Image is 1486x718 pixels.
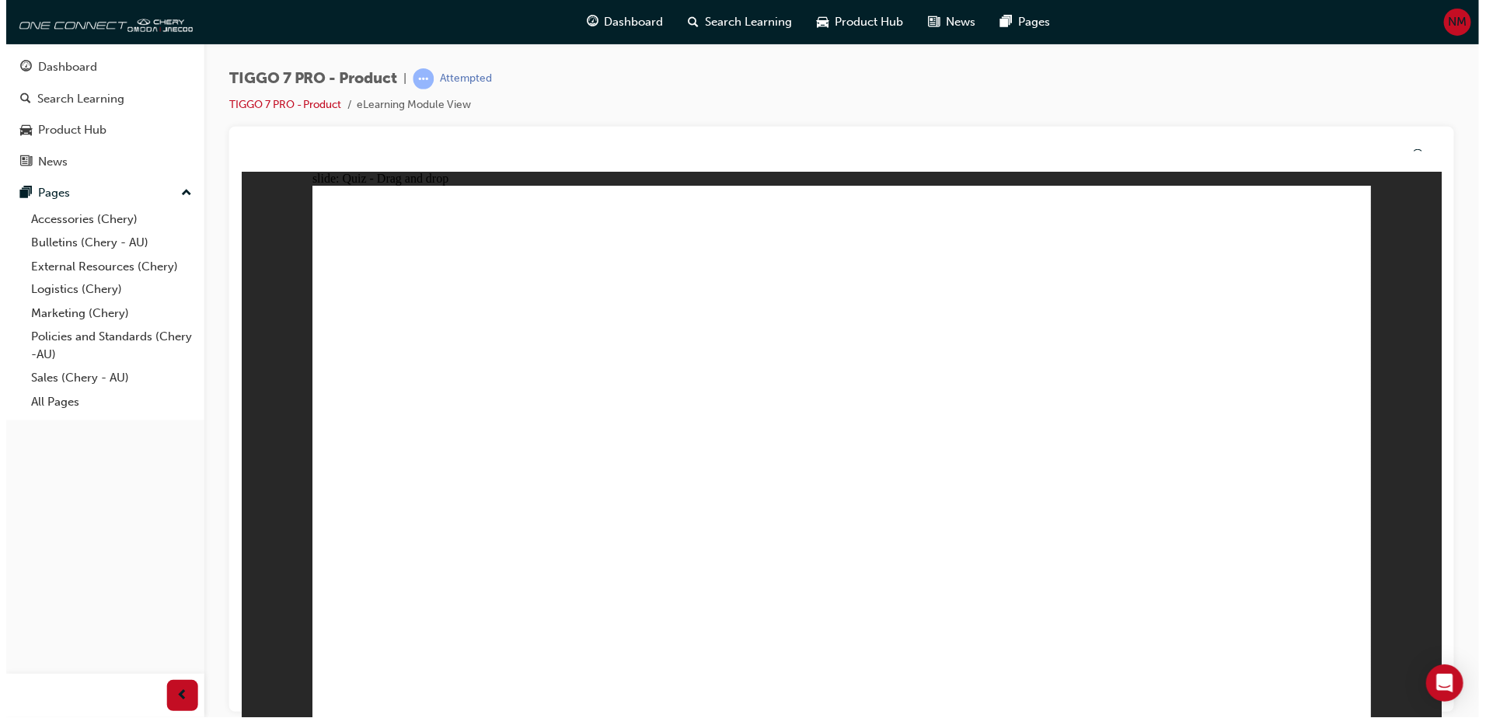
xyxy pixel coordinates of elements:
[407,68,428,89] span: learningRecordVerb_ATTEMPT-icon
[14,155,26,169] span: news-icon
[830,13,898,31] span: Product Hub
[19,391,192,415] a: All Pages
[14,92,25,106] span: search-icon
[1439,9,1467,36] button: NM
[175,183,186,204] span: up-icon
[19,231,192,255] a: Bulletins (Chery - AU)
[19,207,192,232] a: Accessories (Chery)
[6,148,192,176] a: News
[19,278,192,302] a: Logistics (Chery)
[8,6,187,37] img: oneconnect
[812,12,824,32] span: car-icon
[923,12,935,32] span: news-icon
[6,50,192,179] button: DashboardSearch LearningProduct HubNews
[31,90,118,108] div: Search Learning
[434,71,487,86] div: Attempted
[351,96,466,114] li: eLearning Module View
[569,6,671,38] a: guage-iconDashboard
[1444,13,1463,31] span: NM
[171,687,183,706] span: prev-icon
[6,179,192,207] button: Pages
[14,186,26,200] span: pages-icon
[581,12,593,32] span: guage-icon
[599,13,658,31] span: Dashboard
[6,116,192,145] a: Product Hub
[32,121,100,139] div: Product Hub
[32,58,91,76] div: Dashboard
[6,53,192,82] a: Dashboard
[1421,665,1459,702] div: Open Intercom Messenger
[398,70,401,88] span: |
[1013,13,1045,31] span: Pages
[996,12,1007,32] span: pages-icon
[6,85,192,113] a: Search Learning
[683,12,694,32] span: search-icon
[19,326,192,367] a: Policies and Standards (Chery -AU)
[800,6,911,38] a: car-iconProduct Hub
[14,61,26,75] span: guage-icon
[19,367,192,391] a: Sales (Chery - AU)
[14,124,26,138] span: car-icon
[911,6,983,38] a: news-iconNews
[941,13,971,31] span: News
[223,98,336,111] a: TIGGO 7 PRO - Product
[32,184,64,202] div: Pages
[19,302,192,326] a: Marketing (Chery)
[983,6,1058,38] a: pages-iconPages
[32,153,61,171] div: News
[223,70,392,88] span: TIGGO 7 PRO - Product
[671,6,800,38] a: search-iconSearch Learning
[19,255,192,279] a: External Resources (Chery)
[700,13,787,31] span: Search Learning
